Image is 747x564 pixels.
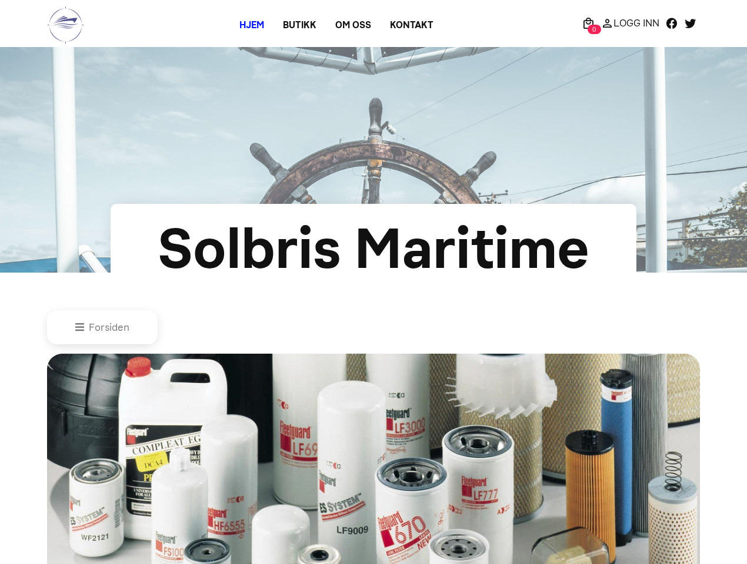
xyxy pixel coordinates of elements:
a: Kontakt [381,15,443,36]
a: Om oss [326,15,381,36]
a: Butikk [274,15,326,36]
span: 0 [588,25,601,34]
img: logo [47,6,84,44]
a: Hjem [230,15,274,36]
nav: breadcrumb [47,310,700,344]
a: Forsiden [75,321,129,333]
a: 0 [579,16,598,30]
div: Solbris Maritime [149,207,598,291]
a: Logg Inn [598,16,662,30]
